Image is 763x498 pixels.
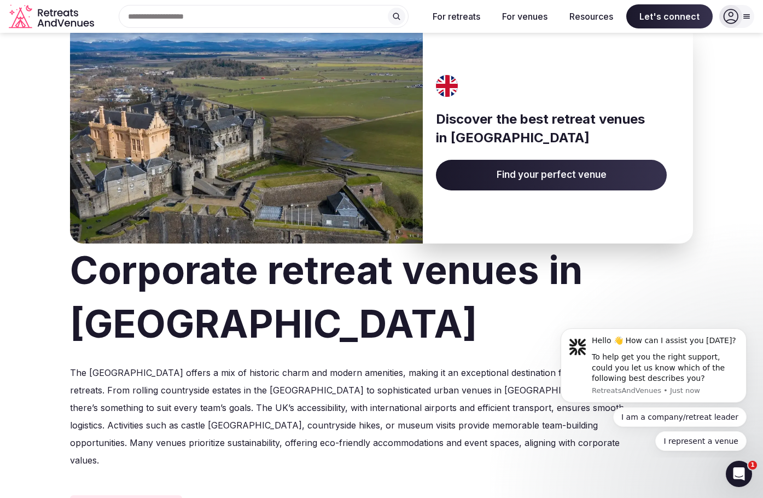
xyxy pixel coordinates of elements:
a: Find your perfect venue [436,160,667,190]
h1: Corporate retreat venues in [GEOGRAPHIC_DATA] [70,244,693,351]
span: 1 [748,461,757,470]
iframe: Intercom live chat [726,461,752,487]
button: For retreats [424,4,489,28]
h3: Discover the best retreat venues in [GEOGRAPHIC_DATA] [436,110,667,147]
button: Resources [561,4,622,28]
svg: Retreats and Venues company logo [9,4,96,29]
span: Let's connect [626,4,713,28]
img: United Kingdom's flag [433,75,462,97]
button: For venues [493,4,556,28]
a: Visit the homepage [9,4,96,29]
iframe: Intercom notifications message [544,319,763,458]
img: Banner image for United Kingdom representative of the country [70,22,423,244]
p: The [GEOGRAPHIC_DATA] offers a mix of historic charm and modern amenities, making it an exception... [70,364,630,469]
